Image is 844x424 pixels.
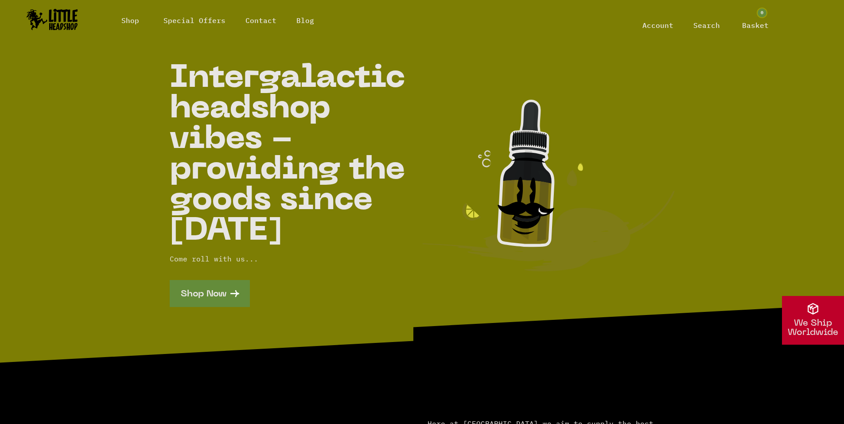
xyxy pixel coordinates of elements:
h1: Intergalactic headshop vibes - providing the goods since [DATE] [170,64,422,247]
a: 0 Basket [733,10,778,31]
a: Contact [245,16,276,25]
a: Shop Now [170,280,250,307]
p: Come roll with us... [170,253,422,264]
a: Blog [296,16,314,25]
img: Little Head Shop Logo [27,9,78,30]
span: Basket [742,20,769,31]
p: We Ship Worldwide [782,319,844,338]
span: 0 [757,8,767,18]
a: Special Offers [163,16,226,25]
a: Shop [121,16,144,25]
a: Search [685,10,729,31]
span: Account [642,20,673,31]
span: Search [693,20,720,31]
